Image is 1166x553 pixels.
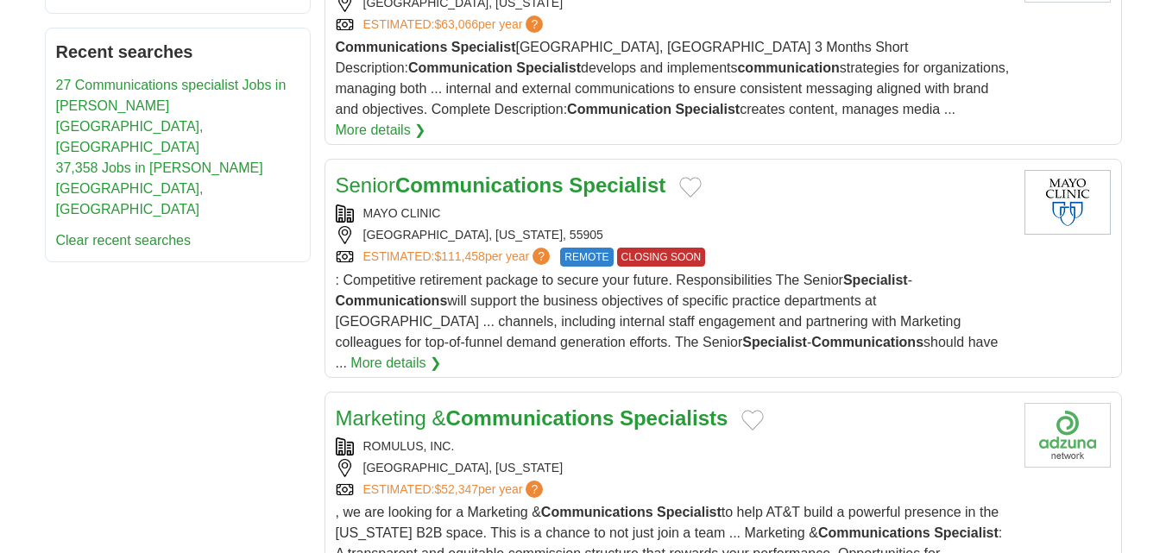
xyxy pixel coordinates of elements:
[843,273,908,287] strong: Specialist
[336,40,448,54] strong: Communications
[56,160,263,217] a: 37,358 Jobs in [PERSON_NAME][GEOGRAPHIC_DATA], [GEOGRAPHIC_DATA]
[395,173,564,197] strong: Communications
[336,273,999,370] span: : Competitive retirement package to secure your future. Responsibilities The Senior - will suppor...
[336,437,1011,456] div: ROMULUS, INC.
[541,505,653,519] strong: Communications
[679,177,702,198] button: Add to favorite jobs
[737,60,839,75] strong: communication
[526,481,543,498] span: ?
[516,60,581,75] strong: Specialist
[434,17,478,31] span: $63,066
[56,39,299,65] h2: Recent searches
[434,249,484,263] span: $111,458
[363,16,547,34] a: ESTIMATED:$63,066per year?
[741,410,764,430] button: Add to favorite jobs
[336,406,728,430] a: Marketing &Communications Specialists
[675,102,740,116] strong: Specialist
[336,459,1011,477] div: [GEOGRAPHIC_DATA], [US_STATE]
[336,226,1011,244] div: [GEOGRAPHIC_DATA], [US_STATE], 55905
[434,482,478,496] span: $52,347
[363,206,441,220] a: MAYO CLINIC
[350,353,441,374] a: More details ❯
[363,481,547,499] a: ESTIMATED:$52,347per year?
[620,406,728,430] strong: Specialists
[617,248,706,267] span: CLOSING SOON
[336,173,666,197] a: SeniorCommunications Specialist
[818,525,930,540] strong: Communications
[560,248,613,267] span: REMOTE
[533,248,550,265] span: ?
[811,335,923,349] strong: Communications
[336,120,426,141] a: More details ❯
[446,406,615,430] strong: Communications
[526,16,543,33] span: ?
[336,293,448,308] strong: Communications
[336,40,1010,116] span: [GEOGRAPHIC_DATA], [GEOGRAPHIC_DATA] 3 Months Short Description: develops and implements strategi...
[657,505,722,519] strong: Specialist
[934,525,999,540] strong: Specialist
[742,335,807,349] strong: Specialist
[1024,403,1111,468] img: Company logo
[56,78,287,154] a: 27 Communications specialist Jobs in [PERSON_NAME][GEOGRAPHIC_DATA], [GEOGRAPHIC_DATA]
[408,60,513,75] strong: Communication
[451,40,516,54] strong: Specialist
[569,173,665,197] strong: Specialist
[56,233,192,248] a: Clear recent searches
[1024,170,1111,235] img: Mayo Clinic logo
[567,102,671,116] strong: Communication
[363,248,554,267] a: ESTIMATED:$111,458per year?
